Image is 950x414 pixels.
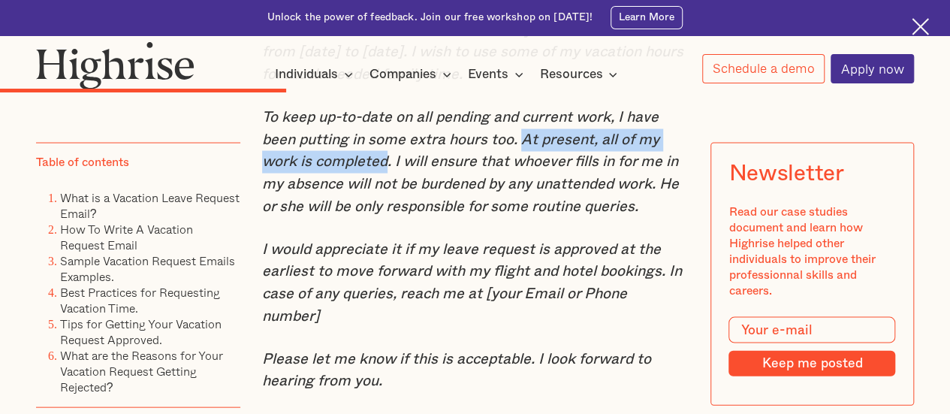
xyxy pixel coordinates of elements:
div: Companies [369,65,436,83]
a: Apply now [831,54,914,83]
div: Newsletter [728,161,843,186]
div: Table of contents [36,155,129,171]
a: Learn More [611,6,683,29]
a: What are the Reasons for Your Vacation Request Getting Rejected? [60,346,223,396]
a: Best Practices for Requesting Vacation Time. [60,283,220,317]
img: Cross icon [912,18,929,35]
em: I would appreciate it if my leave request is approved at the earliest to move forward with my fli... [262,242,682,324]
a: Tips for Getting Your Vacation Request Approved. [60,315,222,349]
div: Events [468,65,528,83]
div: Companies [369,65,456,83]
em: Please let me know if this is acceptable. I look forward to hearing from you. [262,352,651,389]
div: Unlock the power of feedback. Join our free workshop on [DATE]! [267,11,593,25]
div: Read our case studies document and learn how Highrise helped other individuals to improve their p... [728,204,895,299]
a: Schedule a demo [702,54,825,83]
div: Resources [539,65,602,83]
img: Highrise logo [36,41,195,89]
div: Events [468,65,508,83]
div: Individuals [275,65,338,83]
form: Modal Form [728,317,895,376]
input: Your e-mail [728,317,895,344]
div: Resources [539,65,622,83]
div: Individuals [275,65,357,83]
a: Sample Vacation Request Emails Examples. [60,252,235,286]
input: Keep me posted [728,351,895,376]
a: How To Write A Vacation Request Email [60,220,193,254]
a: What is a Vacation Leave Request Email? [60,189,240,222]
em: To keep up-to-date on all pending and current work, I have been putting in some extra hours too. ... [262,110,679,213]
